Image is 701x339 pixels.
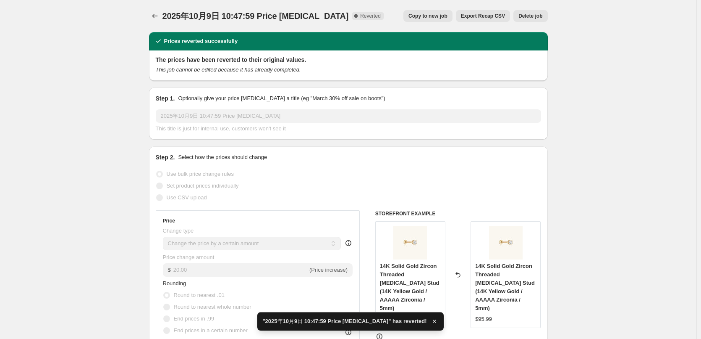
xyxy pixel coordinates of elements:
[408,13,447,19] span: Copy to new job
[393,226,427,260] img: K50200191059C_4_548f5507-508e-4635-b3a4-45cc41a40767_80x.jpg
[262,317,426,326] span: "2025年10月9日 10:47:59 Price [MEDICAL_DATA]" has reverted!
[461,13,505,19] span: Export Recap CSV
[375,210,541,217] h6: STOREFRONT EXAMPLE
[489,226,523,260] img: K50200191059C_4_548f5507-508e-4635-b3a4-45cc41a40767_80x.jpg
[163,254,214,260] span: Price change amount
[178,153,267,162] p: Select how the prices should change
[475,263,535,311] span: 14K Solid Gold Zircon Threaded [MEDICAL_DATA] Stud (14K Yellow Gold / AAAAA Zirconia / 5mm)
[156,153,175,162] h2: Step 2.
[156,66,301,73] i: This job cannot be edited because it has already completed.
[380,263,439,311] span: 14K Solid Gold Zircon Threaded [MEDICAL_DATA] Stud (14K Yellow Gold / AAAAA Zirconia / 5mm)
[174,292,225,298] span: Round to nearest .01
[163,280,186,286] span: Rounding
[168,267,171,273] span: $
[156,125,286,132] span: This title is just for internal use, customers won't see it
[174,327,248,334] span: End prices in a certain number
[162,11,349,21] span: 2025年10月9日 10:47:59 Price [MEDICAL_DATA]
[156,109,541,123] input: 30% off holiday sale
[173,263,308,277] input: -10.00
[403,10,453,22] button: Copy to new job
[309,267,348,273] span: (Price increase)
[167,183,239,189] span: Set product prices individually
[167,194,207,201] span: Use CSV upload
[156,56,541,64] h2: The prices have been reverted to their original values.
[174,304,251,310] span: Round to nearest whole number
[518,13,542,19] span: Delete job
[360,13,381,19] span: Reverted
[456,10,510,22] button: Export Recap CSV
[149,10,161,22] button: Price change jobs
[174,315,214,322] span: End prices in .99
[475,316,492,322] span: $95.99
[513,10,547,22] button: Delete job
[344,239,353,247] div: help
[178,94,385,103] p: Optionally give your price [MEDICAL_DATA] a title (eg "March 30% off sale on boots")
[163,217,175,224] h3: Price
[156,94,175,103] h2: Step 1.
[167,171,234,177] span: Use bulk price change rules
[164,37,238,45] h2: Prices reverted successfully
[163,228,194,234] span: Change type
